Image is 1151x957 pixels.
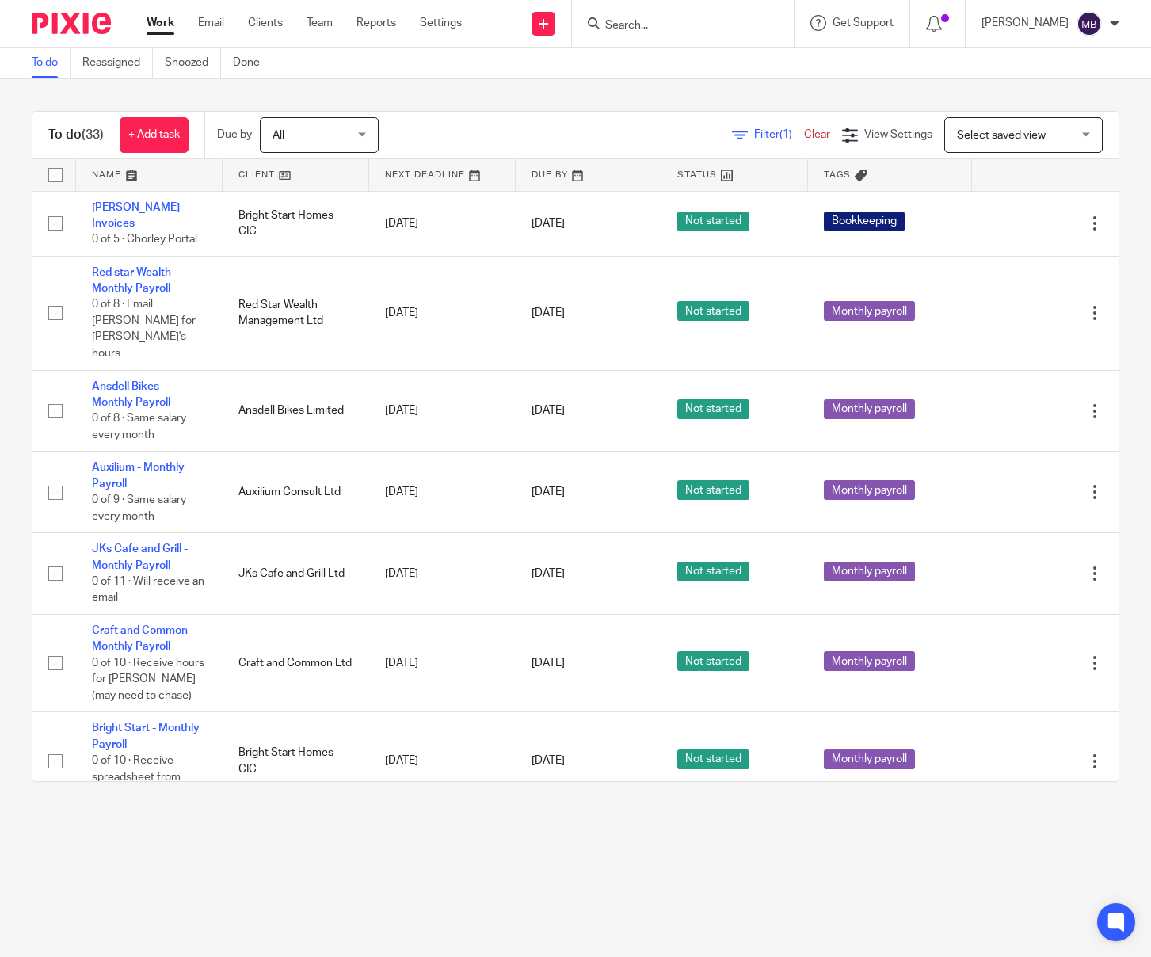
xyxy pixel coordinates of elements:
[677,301,749,321] span: Not started
[223,370,369,452] td: Ansdell Bikes Limited
[92,462,185,489] a: Auxilium - Monthly Payroll
[369,712,516,810] td: [DATE]
[604,19,746,33] input: Search
[92,381,170,408] a: Ansdell Bikes - Monthly Payroll
[120,117,189,153] a: + Add task
[369,370,516,452] td: [DATE]
[165,48,221,78] a: Snoozed
[92,576,204,604] span: 0 of 11 · Will receive an email
[824,651,915,671] span: Monthly payroll
[92,625,194,652] a: Craft and Common - Monthly Payroll
[92,494,186,522] span: 0 of 9 · Same salary every month
[92,414,186,441] span: 0 of 8 · Same salary every month
[356,15,396,31] a: Reports
[223,452,369,533] td: Auxilium Consult Ltd
[92,267,177,294] a: Red star Wealth - Monthly Payroll
[532,307,565,318] span: [DATE]
[981,15,1069,31] p: [PERSON_NAME]
[223,191,369,256] td: Bright Start Homes CIC
[824,480,915,500] span: Monthly payroll
[273,130,284,141] span: All
[369,614,516,711] td: [DATE]
[369,256,516,370] td: [DATE]
[369,533,516,615] td: [DATE]
[824,399,915,419] span: Monthly payroll
[32,48,71,78] a: To do
[92,234,197,245] span: 0 of 5 · Chorley Portal
[677,212,749,231] span: Not started
[677,480,749,500] span: Not started
[82,128,104,141] span: (33)
[833,17,894,29] span: Get Support
[824,301,915,321] span: Monthly payroll
[824,562,915,581] span: Monthly payroll
[824,212,905,231] span: Bookkeeping
[233,48,272,78] a: Done
[92,658,204,701] span: 0 of 10 · Receive hours for [PERSON_NAME] (may need to chase)
[804,129,830,140] a: Clear
[82,48,153,78] a: Reassigned
[677,562,749,581] span: Not started
[223,712,369,810] td: Bright Start Homes CIC
[92,299,196,360] span: 0 of 8 · Email [PERSON_NAME] for [PERSON_NAME]'s hours
[532,568,565,579] span: [DATE]
[532,405,565,416] span: [DATE]
[223,614,369,711] td: Craft and Common Ltd
[1077,11,1102,36] img: svg%3E
[532,218,565,229] span: [DATE]
[223,533,369,615] td: JKs Cafe and Grill Ltd
[92,543,188,570] a: JKs Cafe and Grill - Monthly Payroll
[369,452,516,533] td: [DATE]
[824,749,915,769] span: Monthly payroll
[92,202,180,229] a: [PERSON_NAME] Invoices
[198,15,224,31] a: Email
[92,723,200,749] a: Bright Start - Monthly Payroll
[369,191,516,256] td: [DATE]
[824,170,851,179] span: Tags
[420,15,462,31] a: Settings
[864,129,932,140] span: View Settings
[92,755,181,799] span: 0 of 10 · Receive spreadsheet from [PERSON_NAME]
[223,256,369,370] td: Red Star Wealth Management Ltd
[48,127,104,143] h1: To do
[779,129,792,140] span: (1)
[217,127,252,143] p: Due by
[248,15,283,31] a: Clients
[32,13,111,34] img: Pixie
[532,486,565,498] span: [DATE]
[754,129,804,140] span: Filter
[677,651,749,671] span: Not started
[147,15,174,31] a: Work
[532,658,565,669] span: [DATE]
[957,130,1046,141] span: Select saved view
[532,755,565,766] span: [DATE]
[677,749,749,769] span: Not started
[307,15,333,31] a: Team
[677,399,749,419] span: Not started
